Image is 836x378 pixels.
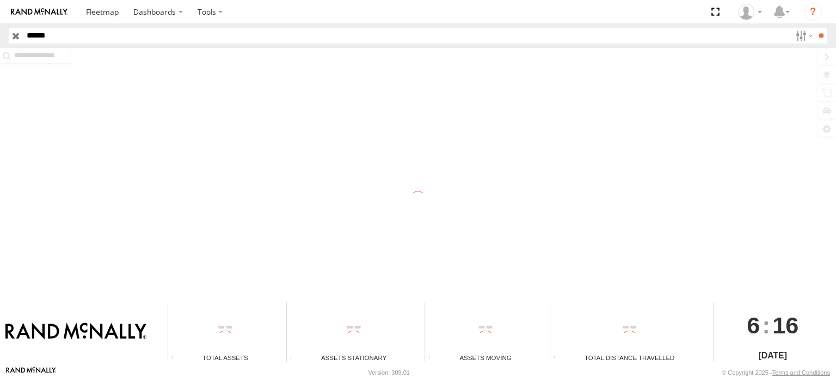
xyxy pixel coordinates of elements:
div: Total number of Enabled Assets [168,354,185,362]
img: Rand McNally [5,323,146,341]
img: rand-logo.svg [11,8,67,16]
div: © Copyright 2025 - [722,369,830,376]
div: Assets Moving [425,353,545,362]
a: Visit our Website [6,367,56,378]
div: : [714,302,832,349]
span: 6 [747,302,760,349]
div: Total number of assets current stationary. [287,354,303,362]
label: Search Filter Options [791,28,815,44]
div: [DATE] [714,349,832,362]
div: Total Distance Travelled [550,353,709,362]
div: Version: 309.01 [368,369,410,376]
div: Total distance travelled by all assets within specified date range and applied filters [550,354,567,362]
div: Total number of assets current in transit. [425,354,441,362]
a: Terms and Conditions [772,369,830,376]
div: Assets Stationary [287,353,421,362]
div: Jose Goitia [734,4,766,20]
i: ? [804,3,822,21]
span: 16 [772,302,798,349]
div: Total Assets [168,353,282,362]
